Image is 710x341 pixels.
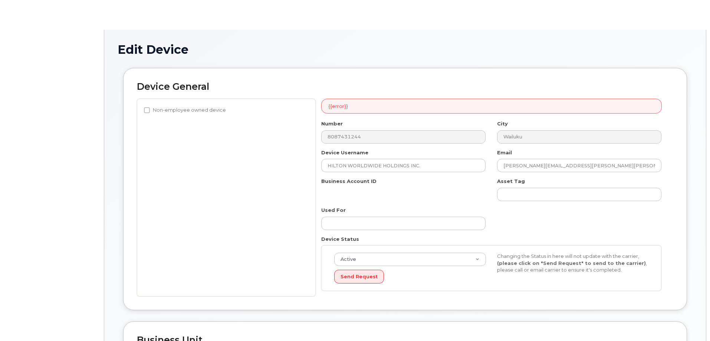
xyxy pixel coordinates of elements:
[497,260,646,266] strong: (please click on "Send Request" to send to the carrier)
[144,107,150,113] input: Non-employee owned device
[497,178,525,185] label: Asset Tag
[334,270,384,283] button: Send Request
[497,120,508,127] label: City
[321,120,343,127] label: Number
[321,178,377,185] label: Business Account ID
[118,43,693,56] h1: Edit Device
[137,82,673,92] h2: Device General
[492,253,654,273] div: Changing the Status in here will not update with the carrier, , please call or email carrier to e...
[497,149,512,156] label: Email
[321,99,662,114] div: {{error}}
[144,106,226,115] label: Non-employee owned device
[321,207,346,214] label: Used For
[321,149,368,156] label: Device Username
[321,236,359,243] label: Device Status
